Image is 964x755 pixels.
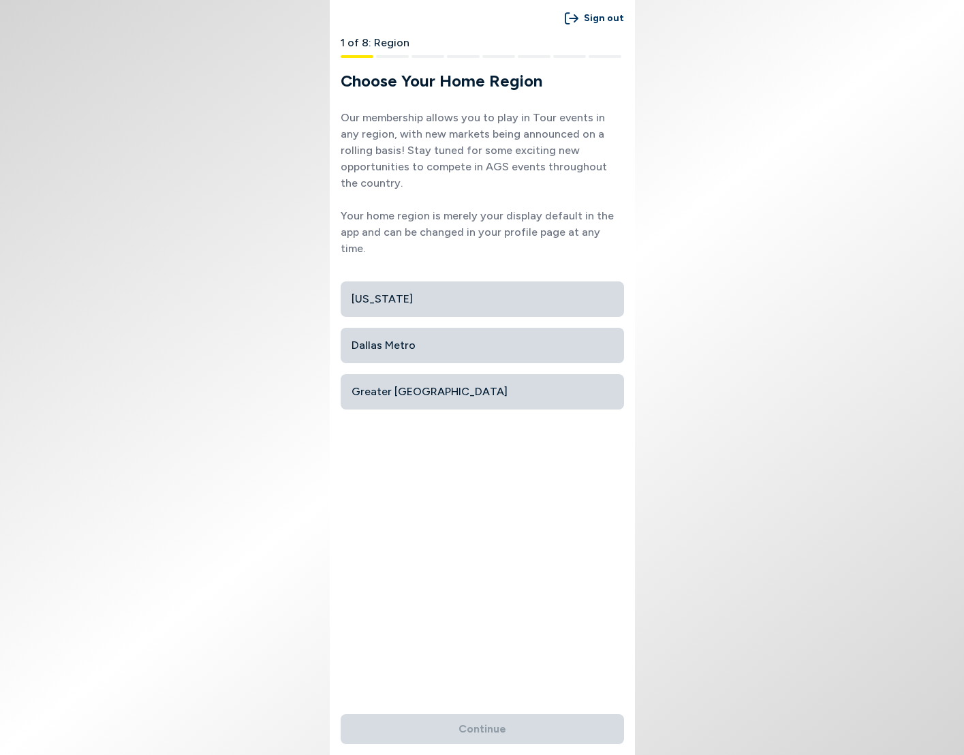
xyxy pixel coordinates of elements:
[341,328,624,363] button: Dallas Metro
[341,69,635,93] h1: Choose Your Home Region
[341,714,624,744] button: Continue
[352,333,613,358] span: Dallas Metro
[352,287,613,311] span: [US_STATE]
[341,110,624,257] p: Our membership allows you to play in Tour events in any region, with new markets being announced ...
[341,374,624,410] button: Greater [GEOGRAPHIC_DATA]
[341,281,624,317] button: [US_STATE]
[565,5,624,31] button: Sign out
[352,380,613,404] span: Greater [GEOGRAPHIC_DATA]
[330,36,635,50] div: 1 of 8: Region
